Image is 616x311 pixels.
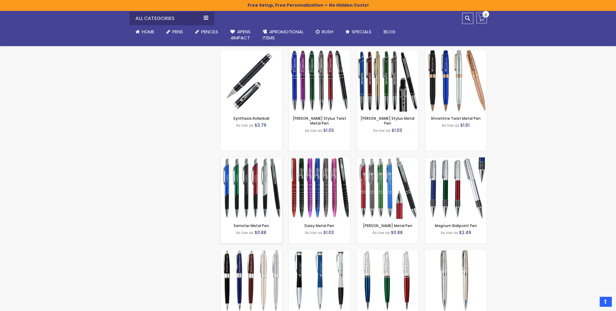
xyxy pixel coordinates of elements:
[425,157,487,219] img: Magnum Ballpoint Pen
[425,50,487,55] a: Showtime Twist Metal Pen
[305,230,322,235] span: As low as
[129,12,214,25] div: All Categories
[431,116,481,121] a: Showtime Twist Metal Pen
[459,229,471,236] span: $2.49
[476,13,487,23] a: 0
[391,229,403,236] span: $0.88
[221,249,282,255] a: Senator Ballpoint Pen
[129,25,160,38] a: Home
[435,223,477,228] a: Magnum Ballpoint Pen
[323,229,334,236] span: $1.03
[425,249,487,255] a: Lines Executive Ballpoint Pen
[289,157,350,219] img: Daisy Metal Pen
[221,157,282,162] a: Samster Metal Pen
[357,157,418,219] img: Harris Metal Pen
[234,223,269,228] a: Samster Metal Pen
[189,25,224,38] a: Pencils
[357,50,418,112] img: Olson Stylus Metal Pen
[293,116,346,126] a: [PERSON_NAME] Stylus Twist Metal Pen
[339,25,378,38] a: Specials
[352,28,371,35] span: Specials
[600,297,611,306] a: Top
[142,28,154,35] span: Home
[357,50,418,55] a: Olson Stylus Metal Pen
[391,127,402,133] span: $1.03
[361,116,415,126] a: [PERSON_NAME] Stylus Metal Pen
[289,50,350,55] a: Colter Stylus Twist Metal Pen
[484,12,487,18] span: 0
[357,249,418,255] a: Omega Ballpoint Pen
[441,230,458,235] span: As low as
[384,28,395,35] span: Blog
[289,50,350,112] img: Colter Stylus Twist Metal Pen
[255,229,266,236] span: $0.88
[425,50,487,112] img: Showtime Twist Metal Pen
[224,25,257,45] a: 4Pens4impact
[289,249,350,255] a: Modernist Ballpoint Pen
[323,127,334,133] span: $1.03
[233,116,269,121] a: Synthesis Rollerball
[221,157,282,219] img: Samster Metal Pen
[425,157,487,162] a: Magnum Ballpoint Pen
[373,128,391,133] span: As low as
[263,28,304,41] span: 4PROMOTIONAL ITEMS
[257,25,310,45] a: 4PROMOTIONALITEMS
[357,157,418,162] a: Harris Metal Pen
[378,25,401,38] a: Blog
[160,25,189,38] a: Pens
[221,50,282,112] img: Synthesis Rollerball
[289,157,350,162] a: Daisy Metal Pen
[305,128,322,133] span: As low as
[236,230,254,235] span: As low as
[460,122,470,128] span: $1.61
[305,223,334,228] a: Daisy Metal Pen
[255,122,266,128] span: $3.79
[221,50,282,55] a: Synthesis Rollerball
[372,230,390,235] span: As low as
[442,123,459,128] span: As low as
[363,223,412,228] a: [PERSON_NAME] Metal Pen
[201,28,218,35] span: Pencils
[230,28,251,41] span: 4Pens 4impact
[236,123,254,128] span: As low as
[172,28,183,35] span: Pens
[322,28,333,35] span: Rush
[310,25,339,38] a: Rush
